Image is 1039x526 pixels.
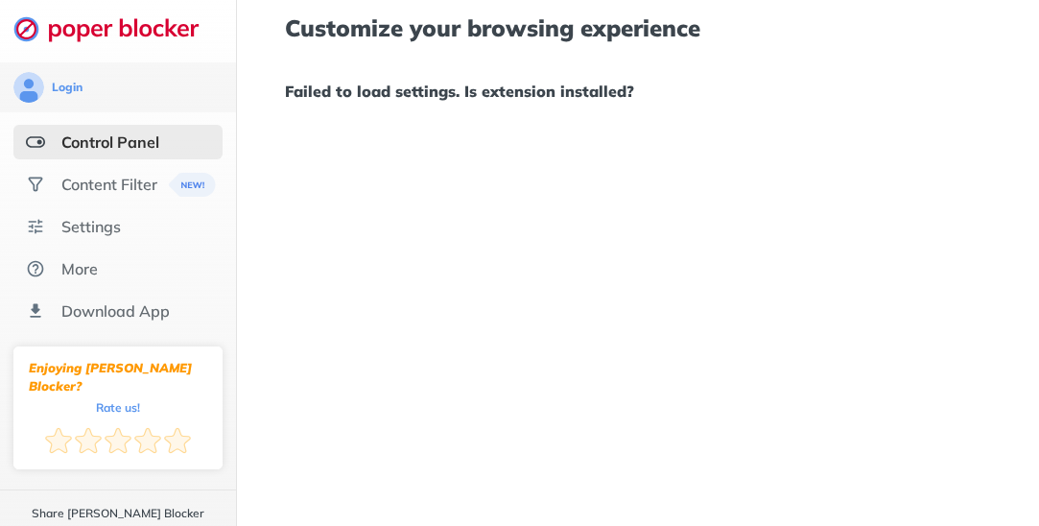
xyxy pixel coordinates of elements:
img: social.svg [26,175,45,194]
img: avatar.svg [13,72,44,103]
img: about.svg [26,259,45,278]
div: More [61,259,98,278]
img: menuBanner.svg [169,173,216,197]
div: Content Filter [61,175,157,194]
img: download-app.svg [26,301,45,321]
div: Share [PERSON_NAME] Blocker [32,506,204,521]
div: Enjoying [PERSON_NAME] Blocker? [29,359,207,395]
div: Control Panel [61,132,159,152]
img: settings.svg [26,217,45,236]
div: Settings [61,217,121,236]
div: Rate us! [96,403,140,412]
div: Download App [61,301,170,321]
img: features-selected.svg [26,132,45,152]
img: logo-webpage.svg [13,15,220,42]
div: Login [52,80,83,95]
